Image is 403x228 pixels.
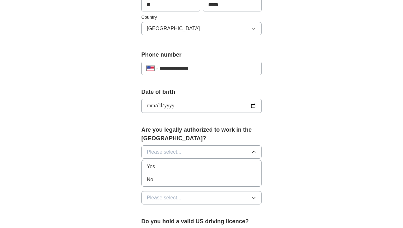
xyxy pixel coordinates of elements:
[141,191,262,204] button: Please select...
[147,194,181,202] span: Please select...
[141,51,262,59] label: Phone number
[141,126,262,143] label: Are you legally authorized to work in the [GEOGRAPHIC_DATA]?
[141,14,262,21] label: Country
[147,176,153,183] span: No
[147,163,155,170] span: Yes
[141,22,262,35] button: [GEOGRAPHIC_DATA]
[147,148,181,156] span: Please select...
[141,217,262,226] label: Do you hold a valid US driving licence?
[147,25,200,32] span: [GEOGRAPHIC_DATA]
[141,145,262,159] button: Please select...
[141,88,262,96] label: Date of birth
